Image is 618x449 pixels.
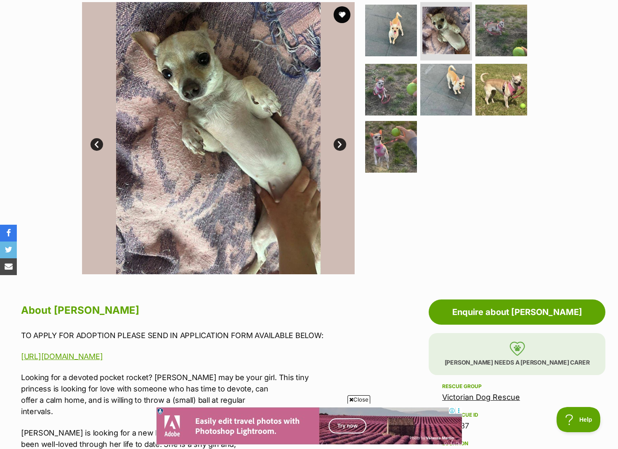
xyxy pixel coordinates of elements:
div: 1135137 [442,420,592,432]
div: Location [442,440,592,447]
img: Photo of Holly Silvanus [82,2,355,274]
p: TO APPLY FOR ADOPTION PLEASE SEND IN APPLICATION FORM AVAILABLE BELOW: [21,330,368,341]
img: foster-care-31f2a1ccfb079a48fc4dc6d2a002ce68c6d2b76c7ccb9e0da61f6cd5abbf869a.svg [509,341,525,356]
a: Prev [90,138,103,151]
img: Photo of Holly Silvanus [475,64,527,116]
img: Photo of Holly Silvanus [420,64,472,116]
img: Photo of Holly Silvanus [475,5,527,56]
button: favourite [334,6,350,23]
img: Photo of Holly Silvanus [365,121,417,173]
a: Enquire about [PERSON_NAME] [429,299,605,325]
p: Looking for a devoted pocket rocket? [PERSON_NAME] may be your girl. This tiny princess is lookin... [21,372,368,417]
h2: About [PERSON_NAME] [21,301,368,320]
img: Photo of Holly Silvanus [365,64,417,116]
iframe: Help Scout Beacon - Open [557,407,601,432]
a: [URL][DOMAIN_NAME] [21,352,103,361]
p: [PERSON_NAME] needs a [PERSON_NAME] carer [429,333,605,375]
img: Photo of Holly Silvanus [365,5,417,56]
img: Photo of Holly Silvanus [422,7,470,54]
a: Next [334,138,346,151]
div: Rescue group [442,383,592,390]
a: Victorian Dog Rescue [442,393,520,402]
div: PetRescue ID [442,412,592,418]
iframe: Advertisement [156,407,462,445]
span: Close [347,395,370,404]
